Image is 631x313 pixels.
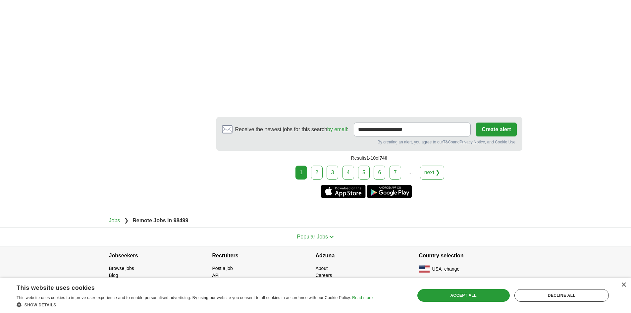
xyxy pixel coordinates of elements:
[476,123,516,136] button: Create alert
[417,289,510,302] div: Accept all
[443,140,453,144] a: T&Cs
[17,295,351,300] span: This website uses cookies to improve user experience and to enable personalised advertising. By u...
[321,185,366,198] a: Get the iPhone app
[374,166,385,180] a: 6
[404,166,417,179] div: ...
[419,265,430,273] img: US flag
[358,166,370,180] a: 5
[352,295,373,300] a: Read more, opens a new window
[124,218,129,223] span: ❯
[295,166,307,180] div: 1
[514,289,609,302] div: Decline all
[25,303,56,307] span: Show details
[132,218,188,223] strong: Remote Jobs in 98499
[444,266,459,273] button: change
[327,166,338,180] a: 3
[311,166,323,180] a: 2
[621,283,626,287] div: Close
[380,155,387,161] span: 740
[316,266,328,271] a: About
[366,155,376,161] span: 1-10
[419,246,522,265] h4: Country selection
[327,127,347,132] a: by email
[367,185,412,198] a: Get the Android app
[316,273,332,278] a: Careers
[420,166,445,180] a: next ❯
[216,151,522,166] div: Results of
[390,166,401,180] a: 7
[17,282,356,292] div: This website uses cookies
[17,301,373,308] div: Show details
[297,234,328,239] span: Popular Jobs
[432,266,442,273] span: USA
[212,266,233,271] a: Post a job
[109,273,118,278] a: Blog
[329,235,334,238] img: toggle icon
[342,166,354,180] a: 4
[212,273,220,278] a: API
[222,139,517,145] div: By creating an alert, you agree to our and , and Cookie Use.
[109,218,120,223] a: Jobs
[235,126,348,133] span: Receive the newest jobs for this search :
[109,266,134,271] a: Browse jobs
[459,140,485,144] a: Privacy Notice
